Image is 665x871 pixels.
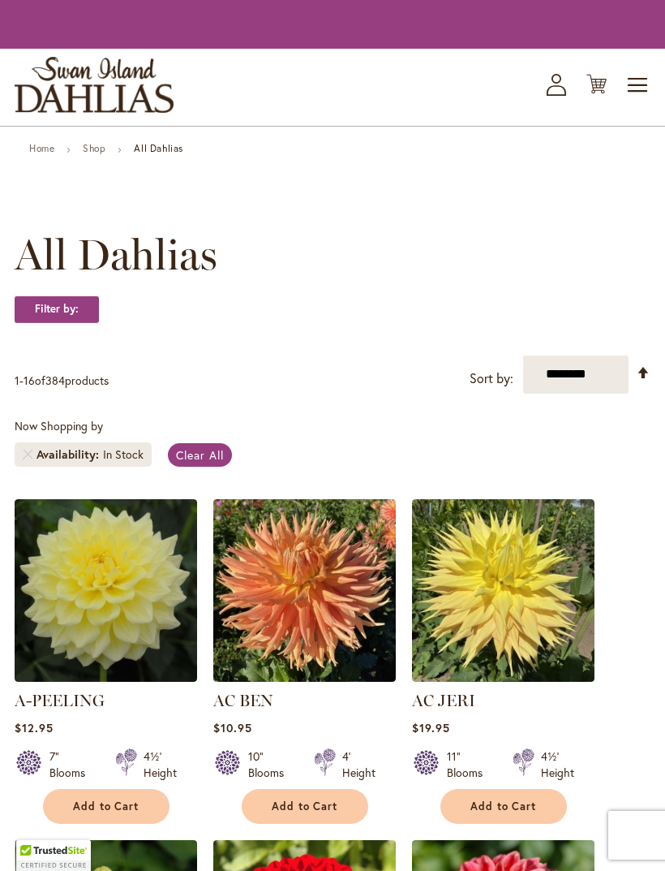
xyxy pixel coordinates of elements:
[24,373,35,388] span: 16
[15,295,99,323] strong: Filter by:
[15,720,54,735] span: $12.95
[15,368,109,394] p: - of products
[134,142,183,154] strong: All Dahlias
[15,499,197,682] img: A-Peeling
[36,446,103,463] span: Availability
[342,748,375,781] div: 4' Height
[15,691,105,710] a: A-PEELING
[470,800,537,813] span: Add to Cart
[43,789,169,824] button: Add to Cart
[15,418,103,433] span: Now Shopping by
[15,670,197,685] a: A-Peeling
[12,813,58,859] iframe: Launch Accessibility Center
[23,450,32,459] a: Remove Availability In Stock
[447,748,493,781] div: 11" Blooms
[412,720,450,735] span: $19.95
[29,142,54,154] a: Home
[45,373,65,388] span: 384
[49,748,96,781] div: 7" Blooms
[15,57,174,113] a: store logo
[470,364,513,394] label: Sort by:
[440,789,567,824] button: Add to Cart
[213,670,396,685] a: AC BEN
[15,373,19,388] span: 1
[412,691,475,710] a: AC JERI
[541,748,574,781] div: 4½' Height
[272,800,338,813] span: Add to Cart
[168,443,232,467] a: Clear All
[83,142,105,154] a: Shop
[412,670,594,685] a: AC Jeri
[248,748,294,781] div: 10" Blooms
[15,231,217,279] span: All Dahlias
[242,789,368,824] button: Add to Cart
[176,447,224,463] span: Clear All
[213,720,252,735] span: $10.95
[103,446,144,463] div: In Stock
[144,748,177,781] div: 4½' Height
[213,499,396,682] img: AC BEN
[213,691,273,710] a: AC BEN
[412,499,594,682] img: AC Jeri
[73,800,139,813] span: Add to Cart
